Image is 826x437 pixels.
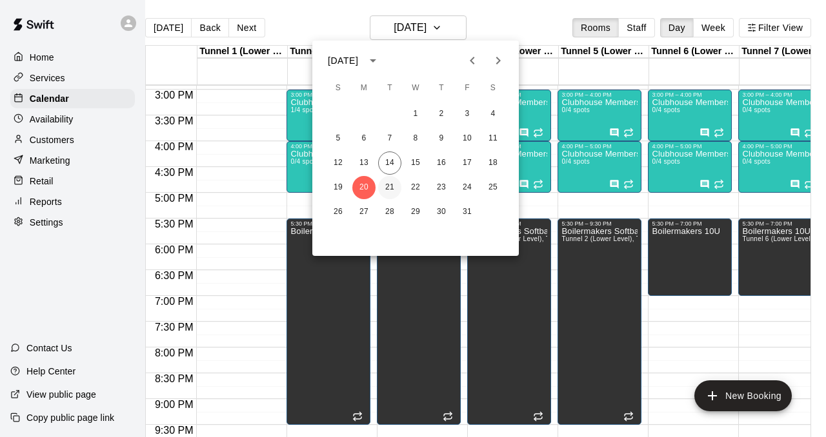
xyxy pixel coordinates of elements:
button: 11 [481,127,505,150]
span: Friday [456,75,479,101]
button: 9 [430,127,453,150]
button: 8 [404,127,427,150]
button: 29 [404,200,427,224]
button: 10 [456,127,479,150]
button: Previous month [459,48,485,73]
span: Thursday [430,75,453,101]
button: 2 [430,102,453,126]
span: Tuesday [378,75,401,101]
button: 23 [430,176,453,199]
button: 3 [456,102,479,126]
span: Monday [352,75,376,101]
button: 21 [378,176,401,199]
button: calendar view is open, switch to year view [362,50,384,72]
button: 16 [430,151,453,175]
button: 17 [456,151,479,175]
button: 25 [481,176,505,199]
button: 6 [352,127,376,150]
button: 31 [456,200,479,224]
button: 4 [481,102,505,126]
span: Sunday [327,75,350,101]
button: 7 [378,127,401,150]
span: Saturday [481,75,505,101]
button: 14 [378,151,401,175]
button: 5 [327,127,350,150]
button: Next month [485,48,511,73]
button: 19 [327,176,350,199]
button: 1 [404,102,427,126]
button: 15 [404,151,427,175]
button: 30 [430,200,453,224]
button: 20 [352,176,376,199]
span: Wednesday [404,75,427,101]
button: 26 [327,200,350,224]
div: [DATE] [328,54,358,68]
button: 24 [456,176,479,199]
button: 28 [378,200,401,224]
button: 27 [352,200,376,224]
button: 22 [404,176,427,199]
button: 18 [481,151,505,175]
button: 13 [352,151,376,175]
button: 12 [327,151,350,175]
